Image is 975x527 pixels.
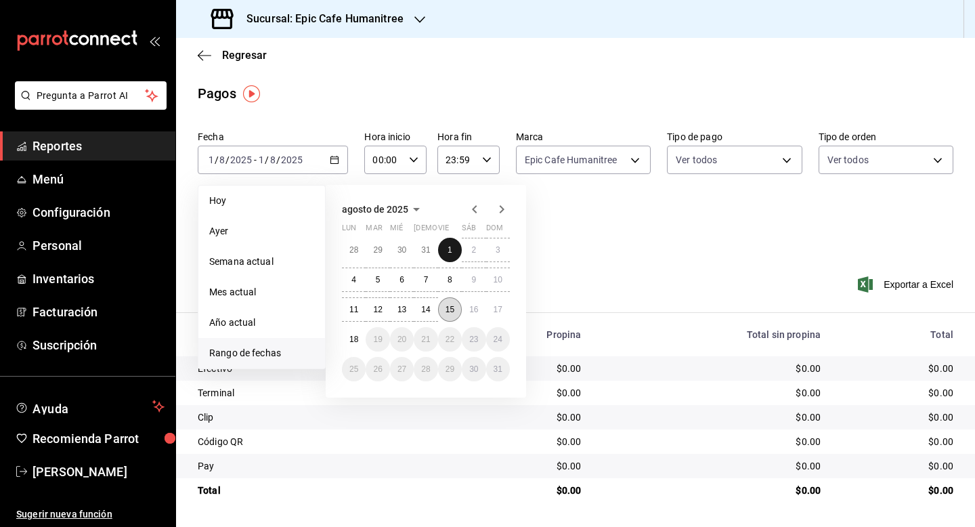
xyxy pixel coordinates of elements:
button: 28 de agosto de 2025 [414,357,437,381]
button: 11 de agosto de 2025 [342,297,366,322]
button: 14 de agosto de 2025 [414,297,437,322]
button: 20 de agosto de 2025 [390,327,414,352]
span: [PERSON_NAME] [32,463,165,481]
button: Pregunta a Parrot AI [15,81,167,110]
abbr: 31 de agosto de 2025 [494,364,502,374]
div: Pay [198,459,441,473]
div: $0.00 [603,362,821,375]
abbr: jueves [414,224,494,238]
button: agosto de 2025 [342,201,425,217]
div: Total sin propina [603,329,821,340]
button: 22 de agosto de 2025 [438,327,462,352]
input: -- [258,154,265,165]
button: 28 de julio de 2025 [342,238,366,262]
abbr: 30 de julio de 2025 [397,245,406,255]
span: Rango de fechas [209,346,314,360]
abbr: 2 de agosto de 2025 [471,245,476,255]
button: 19 de agosto de 2025 [366,327,389,352]
abbr: 30 de agosto de 2025 [469,364,478,374]
button: 29 de agosto de 2025 [438,357,462,381]
abbr: 28 de julio de 2025 [349,245,358,255]
button: Regresar [198,49,267,62]
button: 5 de agosto de 2025 [366,268,389,292]
abbr: 31 de julio de 2025 [421,245,430,255]
button: 25 de agosto de 2025 [342,357,366,381]
div: $0.00 [603,484,821,497]
abbr: 3 de agosto de 2025 [496,245,500,255]
span: Hoy [209,194,314,208]
span: / [276,154,280,165]
abbr: 28 de agosto de 2025 [421,364,430,374]
input: ---- [230,154,253,165]
abbr: domingo [486,224,503,238]
button: 31 de julio de 2025 [414,238,437,262]
span: Menú [32,170,165,188]
button: 2 de agosto de 2025 [462,238,485,262]
label: Marca [516,132,651,142]
abbr: miércoles [390,224,403,238]
abbr: 5 de agosto de 2025 [376,275,381,284]
button: 4 de agosto de 2025 [342,268,366,292]
button: 17 de agosto de 2025 [486,297,510,322]
label: Hora inicio [364,132,427,142]
button: 26 de agosto de 2025 [366,357,389,381]
img: Tooltip marker [243,85,260,102]
div: $0.00 [603,435,821,448]
span: / [265,154,269,165]
div: $0.00 [462,459,582,473]
span: Ayer [209,224,314,238]
label: Hora fin [437,132,500,142]
button: open_drawer_menu [149,35,160,46]
abbr: 14 de agosto de 2025 [421,305,430,314]
input: ---- [280,154,303,165]
button: 16 de agosto de 2025 [462,297,485,322]
abbr: 20 de agosto de 2025 [397,335,406,344]
div: $0.00 [842,386,953,400]
abbr: 25 de agosto de 2025 [349,364,358,374]
abbr: viernes [438,224,449,238]
div: $0.00 [603,459,821,473]
span: Configuración [32,203,165,222]
label: Fecha [198,132,348,142]
label: Tipo de pago [667,132,802,142]
button: 27 de agosto de 2025 [390,357,414,381]
abbr: 8 de agosto de 2025 [448,275,452,284]
div: $0.00 [462,410,582,424]
span: Epic Cafe Humanitree [525,153,617,167]
abbr: 10 de agosto de 2025 [494,275,502,284]
span: Mes actual [209,285,314,299]
span: / [215,154,219,165]
abbr: martes [366,224,382,238]
span: Pregunta a Parrot AI [37,89,146,103]
button: 15 de agosto de 2025 [438,297,462,322]
span: - [254,154,257,165]
button: 18 de agosto de 2025 [342,327,366,352]
abbr: 9 de agosto de 2025 [471,275,476,284]
abbr: 4 de agosto de 2025 [351,275,356,284]
button: 21 de agosto de 2025 [414,327,437,352]
button: 10 de agosto de 2025 [486,268,510,292]
span: Año actual [209,316,314,330]
button: 30 de agosto de 2025 [462,357,485,381]
abbr: lunes [342,224,356,238]
button: 24 de agosto de 2025 [486,327,510,352]
div: $0.00 [842,435,953,448]
abbr: 29 de julio de 2025 [373,245,382,255]
div: $0.00 [603,386,821,400]
button: 8 de agosto de 2025 [438,268,462,292]
span: Ver todos [827,153,869,167]
span: agosto de 2025 [342,204,408,215]
div: $0.00 [842,362,953,375]
button: 23 de agosto de 2025 [462,327,485,352]
abbr: 23 de agosto de 2025 [469,335,478,344]
div: Pagos [198,83,236,104]
abbr: 19 de agosto de 2025 [373,335,382,344]
div: Clip [198,410,441,424]
div: $0.00 [603,410,821,424]
label: Tipo de orden [819,132,953,142]
div: $0.00 [462,484,582,497]
button: 29 de julio de 2025 [366,238,389,262]
abbr: 17 de agosto de 2025 [494,305,502,314]
span: Personal [32,236,165,255]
